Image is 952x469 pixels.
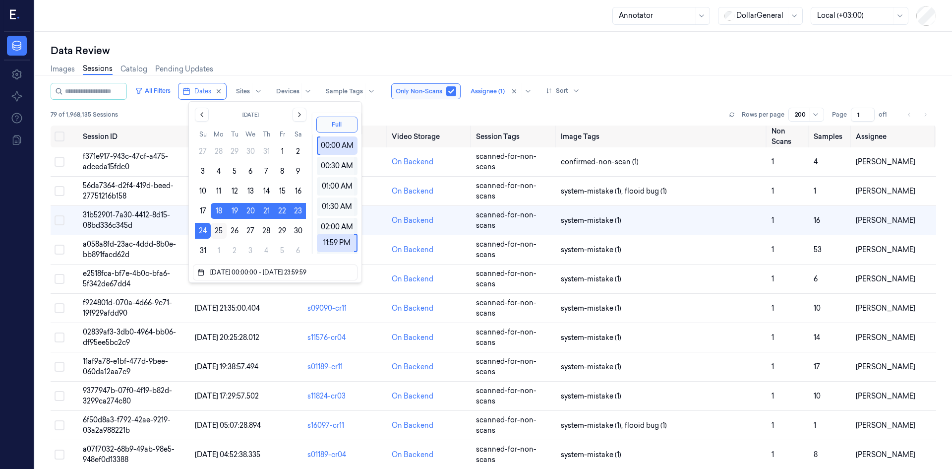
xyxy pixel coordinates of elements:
button: Select row [55,303,64,313]
span: 1 [814,421,816,430]
span: 02839af3-3db0-4964-bb06-df95ee5bc2c9 [83,328,176,347]
th: Friday [274,130,290,139]
button: Select row [55,157,64,167]
button: Tuesday, August 19th, 2025, selected [227,203,242,219]
th: Sunday [195,130,211,139]
div: 01:00 AM [320,177,354,196]
span: 1 [772,304,774,313]
span: 1 [772,362,774,371]
button: Sunday, August 24th, 2025, selected [195,223,211,239]
span: [PERSON_NAME] [856,450,915,459]
button: Tuesday, August 26th, 2025 [227,223,242,239]
div: s01189-cr11 [307,362,384,372]
span: 1 [772,187,774,196]
button: Select row [55,362,64,372]
span: Dates [194,87,211,96]
span: 6 [814,274,818,283]
button: Sunday, August 3rd, 2025 [195,163,211,179]
span: system-mistake (1) [561,450,621,460]
span: e2518fca-bf7e-4b0c-bfa6-5f342de67dd4 [83,269,170,288]
button: Tuesday, August 5th, 2025 [227,163,242,179]
div: On Backend [392,215,433,226]
span: 53 [814,245,822,254]
button: Friday, August 22nd, 2025, selected [274,203,290,219]
th: Samples [810,126,852,147]
button: Go to the Next Month [293,108,306,122]
span: [PERSON_NAME] [856,216,915,225]
button: Thursday, September 4th, 2025 [258,243,274,259]
span: 8 [814,450,818,459]
button: Wednesday, July 30th, 2025 [242,143,258,159]
button: Select row [55,450,64,460]
span: system-mistake (1) [561,362,621,372]
table: August 2025 [195,130,306,259]
span: [DATE] 19:38:57.494 [195,362,258,371]
button: Saturday, August 23rd, 2025, selected [290,203,306,219]
span: scanned-for-non-scans [476,386,536,405]
div: On Backend [392,420,433,431]
span: 1 [814,187,816,196]
span: [DATE] 17:29:57.502 [195,392,259,401]
button: Select all [55,132,64,141]
div: s01189-cr04 [307,450,384,460]
span: scanned-for-non-scans [476,298,536,318]
button: Tuesday, September 2nd, 2025 [227,243,242,259]
span: 17 [814,362,820,371]
span: system-mistake (1) , [561,186,625,197]
span: 1 [772,245,774,254]
span: system-mistake (1) [561,303,621,314]
span: 1 [772,216,774,225]
button: Wednesday, August 6th, 2025 [242,163,258,179]
div: s16097-cr11 [307,420,384,431]
div: 01:30 AM [320,198,354,216]
th: Video Storage [388,126,472,147]
button: Wednesday, August 20th, 2025, selected [242,203,258,219]
button: Select row [55,420,64,430]
button: Friday, September 5th, 2025 [274,243,290,259]
span: 1 [772,421,774,430]
button: Sunday, August 10th, 2025 [195,183,211,199]
th: Session Tags [472,126,556,147]
button: Saturday, August 16th, 2025 [290,183,306,199]
span: scanned-for-non-scans [476,210,536,230]
span: 10 [814,304,821,313]
span: 16 [814,216,820,225]
th: Monday [211,130,227,139]
a: Images [51,64,75,74]
button: Saturday, August 30th, 2025 [290,223,306,239]
span: [PERSON_NAME] [856,392,915,401]
button: Monday, August 11th, 2025 [211,183,227,199]
span: a058a8fd-23ac-4ddd-8b0e-bb891facd62d [83,240,176,259]
th: Tuesday [227,130,242,139]
span: Page [832,110,847,119]
span: 4 [814,157,818,166]
div: 00:00 AM [320,136,354,155]
span: scanned-for-non-scans [476,240,536,259]
div: s11576-cr04 [307,333,384,343]
span: [PERSON_NAME] [856,421,915,430]
span: [PERSON_NAME] [856,304,915,313]
button: Saturday, August 9th, 2025 [290,163,306,179]
button: Thursday, August 21st, 2025, selected [258,203,274,219]
span: a07f7032-68b9-49ab-98e5-948ef0d13388 [83,445,175,464]
span: 14 [814,333,820,342]
button: All Filters [131,83,175,99]
span: [PERSON_NAME] [856,362,915,371]
button: Wednesday, August 27th, 2025 [242,223,258,239]
button: Dates [178,83,226,99]
span: system-mistake (1) , [561,420,625,431]
span: [PERSON_NAME] [856,333,915,342]
div: On Backend [392,333,433,343]
div: s11824-cr03 [307,391,384,402]
span: [PERSON_NAME] [856,274,915,283]
button: Wednesday, September 3rd, 2025 [242,243,258,259]
span: [DATE] 04:52:38.335 [195,450,260,459]
button: Select row [55,274,64,284]
span: confirmed-non-scan (1) [561,157,639,167]
div: 02:00 AM [320,218,354,236]
button: Friday, August 1st, 2025 [274,143,290,159]
a: Sessions [83,64,113,75]
th: Thursday [258,130,274,139]
span: [DATE] 05:07:28.894 [195,421,261,430]
div: Data Review [51,44,936,58]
